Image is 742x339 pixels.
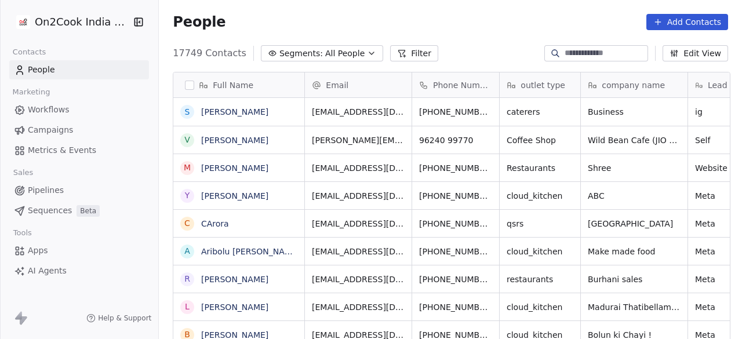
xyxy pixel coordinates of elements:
[77,205,100,217] span: Beta
[588,162,681,174] span: Shree
[419,162,492,174] span: [PHONE_NUMBER]
[8,224,37,242] span: Tools
[412,72,499,97] div: Phone Number
[16,15,30,29] img: on2cook%20logo-04%20copy.jpg
[312,274,405,285] span: [EMAIL_ADDRESS][DOMAIN_NAME]
[312,190,405,202] span: [EMAIL_ADDRESS][DOMAIN_NAME]
[312,106,405,118] span: [EMAIL_ADDRESS][DOMAIN_NAME]
[35,14,130,30] span: On2Cook India Pvt. Ltd.
[98,314,151,323] span: Help & Support
[9,121,149,140] a: Campaigns
[9,201,149,220] a: SequencesBeta
[9,141,149,160] a: Metrics & Events
[419,301,492,313] span: [PHONE_NUMBER]
[28,184,64,196] span: Pipelines
[201,219,229,228] a: CArora
[185,301,190,313] div: L
[28,104,70,116] span: Workflows
[28,64,55,76] span: People
[602,79,665,91] span: company name
[9,100,149,119] a: Workflows
[588,301,681,313] span: Madurai Thatibellam Coffee
[14,12,125,32] button: On2Cook India Pvt. Ltd.
[433,79,492,91] span: Phone Number
[8,43,51,61] span: Contacts
[419,190,492,202] span: [PHONE_NUMBER]
[500,72,580,97] div: outlet type
[419,246,492,257] span: [PHONE_NUMBER]
[507,162,573,174] span: Restaurants
[201,163,268,173] a: [PERSON_NAME]
[28,205,72,217] span: Sequences
[507,218,573,229] span: qsrs
[521,79,565,91] span: outlet type
[507,274,573,285] span: restaurants
[507,301,573,313] span: cloud_kitchen
[9,60,149,79] a: People
[28,245,48,257] span: Apps
[184,162,191,174] div: M
[305,72,412,97] div: Email
[663,45,728,61] button: Edit View
[173,13,225,31] span: People
[312,246,405,257] span: [EMAIL_ADDRESS][DOMAIN_NAME]
[581,72,688,97] div: company name
[28,144,96,156] span: Metrics & Events
[28,124,73,136] span: Campaigns
[8,83,55,101] span: Marketing
[185,134,191,146] div: V
[173,72,304,97] div: Full Name
[185,189,190,202] div: Y
[9,241,149,260] a: Apps
[588,106,681,118] span: Business
[201,247,300,256] a: Aribolu [PERSON_NAME]
[419,134,492,146] span: 96240 99770
[325,48,365,60] span: All People
[279,48,323,60] span: Segments:
[507,134,573,146] span: Coffee Shop
[419,106,492,118] span: [PHONE_NUMBER]
[312,162,405,174] span: [EMAIL_ADDRESS][DOMAIN_NAME]
[312,134,405,146] span: [PERSON_NAME][EMAIL_ADDRESS][PERSON_NAME][DOMAIN_NAME]
[201,302,268,312] a: [PERSON_NAME]
[588,246,681,257] span: Make made food
[507,246,573,257] span: cloud_kitchen
[28,265,67,277] span: AI Agents
[9,261,149,280] a: AI Agents
[173,46,246,60] span: 17749 Contacts
[646,14,728,30] button: Add Contacts
[8,164,38,181] span: Sales
[588,274,681,285] span: Burhani sales
[588,134,681,146] span: Wild Bean Cafe (JIO bp)
[588,190,681,202] span: ABC
[86,314,151,323] a: Help & Support
[312,301,405,313] span: [EMAIL_ADDRESS][DOMAIN_NAME]
[213,79,253,91] span: Full Name
[201,107,268,116] a: [PERSON_NAME]
[507,190,573,202] span: cloud_kitchen
[201,275,268,284] a: [PERSON_NAME]
[9,181,149,200] a: Pipelines
[390,45,438,61] button: Filter
[201,136,268,145] a: [PERSON_NAME]
[507,106,573,118] span: caterers
[185,245,191,257] div: A
[184,273,190,285] div: R
[312,218,405,229] span: [EMAIL_ADDRESS][DOMAIN_NAME]
[184,217,190,229] div: C
[588,218,681,229] span: [GEOGRAPHIC_DATA]
[419,218,492,229] span: [PHONE_NUMBER]
[419,274,492,285] span: [PHONE_NUMBER]
[185,106,190,118] div: S
[201,191,268,201] a: [PERSON_NAME]
[326,79,348,91] span: Email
